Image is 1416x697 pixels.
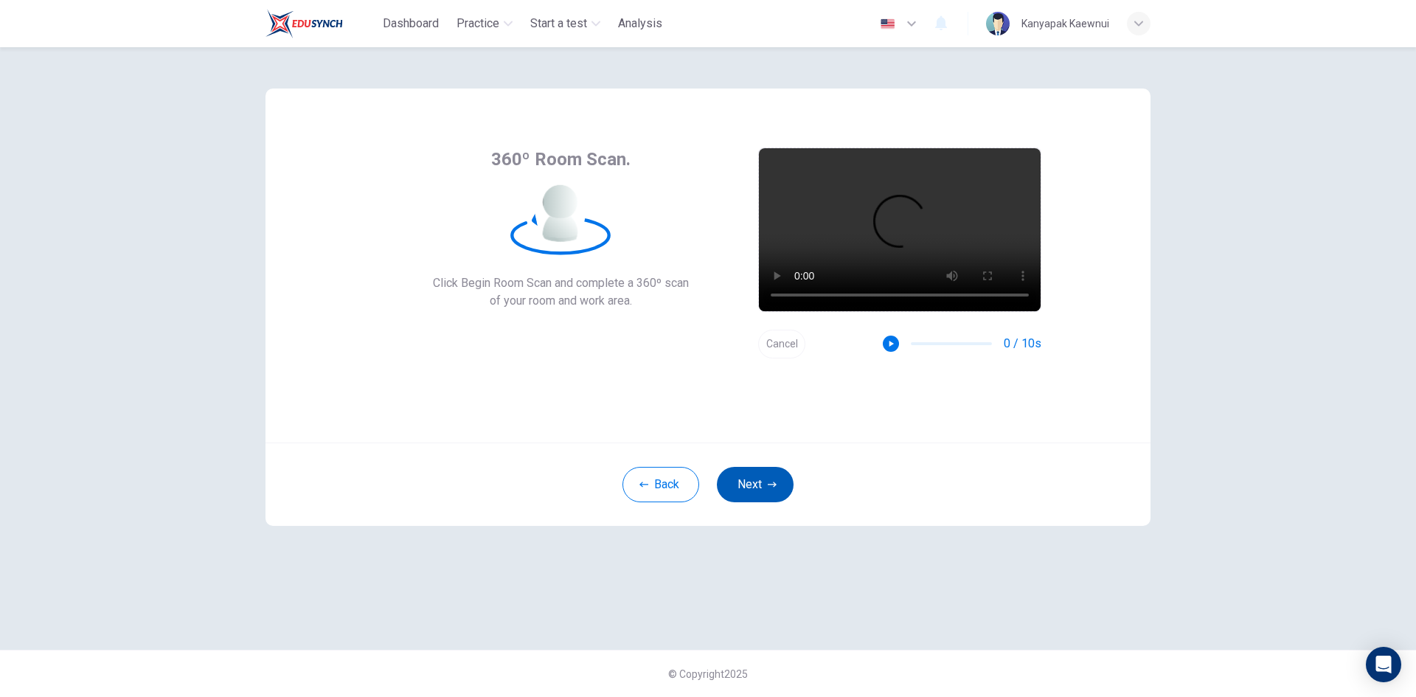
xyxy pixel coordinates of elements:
span: Practice [457,15,499,32]
button: Next [717,467,794,502]
button: Cancel [758,330,805,358]
button: Start a test [524,10,606,37]
img: Train Test logo [265,9,343,38]
div: Kanyapak Kaewnui [1021,15,1109,32]
a: Train Test logo [265,9,377,38]
span: Start a test [530,15,587,32]
button: Dashboard [377,10,445,37]
span: Analysis [618,15,662,32]
span: 360º Room Scan. [491,148,631,171]
span: Dashboard [383,15,439,32]
button: Practice [451,10,518,37]
div: Open Intercom Messenger [1366,647,1401,682]
span: Click Begin Room Scan and complete a 360º scan [433,274,689,292]
span: 0 / 10s [1004,335,1041,353]
img: Profile picture [986,12,1010,35]
span: © Copyright 2025 [668,668,748,680]
button: Analysis [612,10,668,37]
img: en [878,18,897,30]
span: of your room and work area. [433,292,689,310]
button: Back [622,467,699,502]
